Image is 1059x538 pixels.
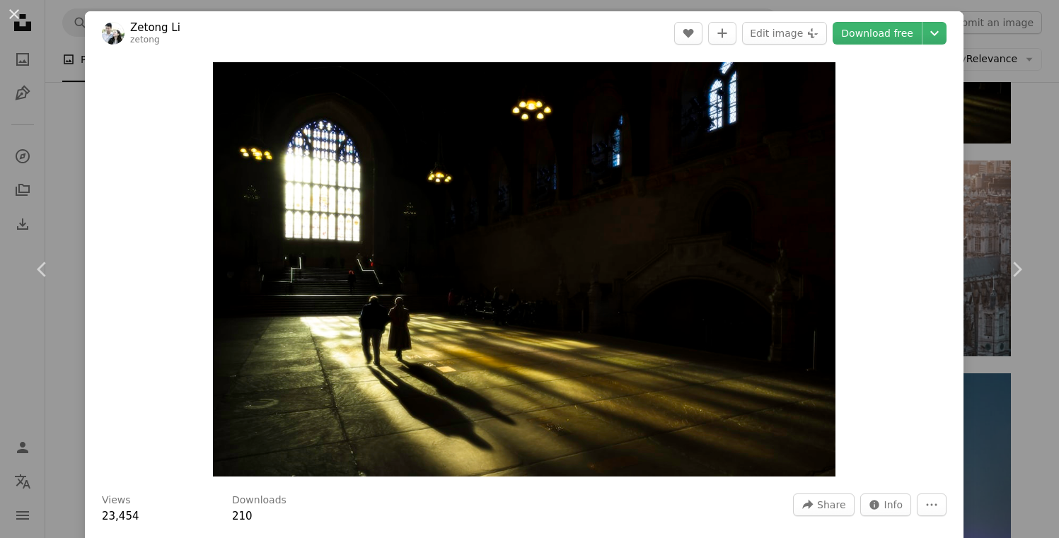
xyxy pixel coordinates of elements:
h3: Downloads [232,493,287,508]
button: Add to Collection [708,22,736,45]
button: Edit image [742,22,827,45]
span: 210 [232,510,253,522]
a: Next [974,201,1059,337]
h3: Views [102,493,131,508]
button: Stats about this image [860,493,912,516]
span: Info [884,494,903,515]
a: Download free [833,22,922,45]
button: Share this image [793,493,854,516]
button: Choose download size [922,22,947,45]
button: Like [674,22,702,45]
button: Zoom in on this image [213,62,836,476]
img: a couple of people that are standing in the dark [213,62,836,476]
button: More Actions [917,493,947,516]
img: Go to Zetong Li's profile [102,22,125,45]
span: 23,454 [102,510,139,522]
span: Share [817,494,845,515]
a: Zetong Li [130,21,180,35]
a: zetong [130,35,160,45]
